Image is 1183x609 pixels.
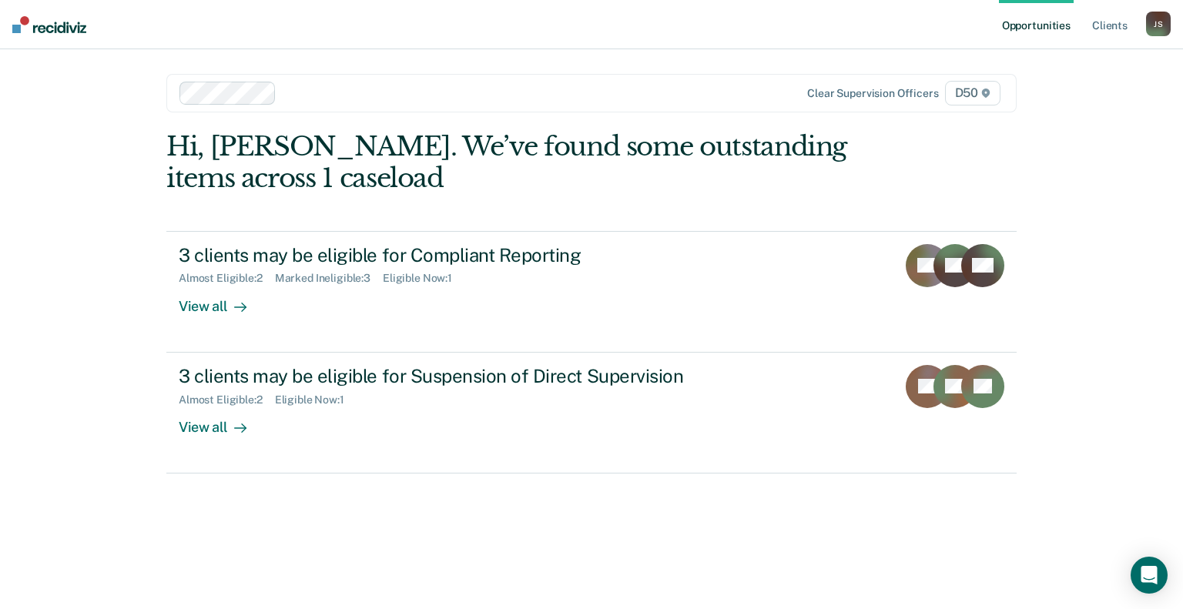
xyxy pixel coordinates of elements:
div: Clear supervision officers [807,87,938,100]
div: J S [1146,12,1171,36]
div: Open Intercom Messenger [1131,557,1168,594]
div: Eligible Now : 1 [275,393,357,407]
a: 3 clients may be eligible for Compliant ReportingAlmost Eligible:2Marked Ineligible:3Eligible Now... [166,231,1017,353]
div: Hi, [PERSON_NAME]. We’ve found some outstanding items across 1 caseload [166,131,846,194]
div: View all [179,285,265,315]
button: JS [1146,12,1171,36]
div: Eligible Now : 1 [383,272,464,285]
div: 3 clients may be eligible for Suspension of Direct Supervision [179,365,719,387]
div: Almost Eligible : 2 [179,272,275,285]
div: Marked Ineligible : 3 [275,272,383,285]
div: View all [179,406,265,436]
div: Almost Eligible : 2 [179,393,275,407]
span: D50 [945,81,1000,105]
img: Recidiviz [12,16,86,33]
div: 3 clients may be eligible for Compliant Reporting [179,244,719,266]
a: 3 clients may be eligible for Suspension of Direct SupervisionAlmost Eligible:2Eligible Now:1View... [166,353,1017,473]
